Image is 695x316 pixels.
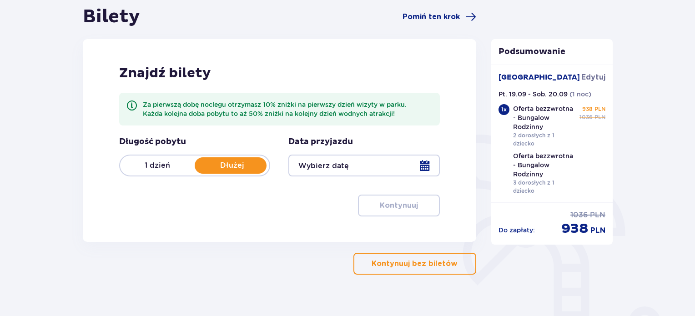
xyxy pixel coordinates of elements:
[499,226,535,235] p: Do zapłaty :
[195,161,269,171] p: Dłużej
[594,113,605,121] p: PLN
[499,90,568,99] p: Pt. 19.09 - Sob. 20.09
[83,5,140,28] h1: Bilety
[358,195,440,216] button: Kontynuuj
[513,151,576,179] p: Oferta bezzwrotna - Bungalow Rodzinny
[594,105,605,113] p: PLN
[380,201,418,211] p: Kontynuuj
[513,131,576,148] p: 2 dorosłych z 1 dziecko
[513,104,576,131] p: Oferta bezzwrotna - Bungalow Rodzinny
[590,226,605,236] p: PLN
[119,136,186,147] p: Długość pobytu
[499,72,580,82] p: [GEOGRAPHIC_DATA]
[372,259,458,269] p: Kontynuuj bez biletów
[403,11,476,22] a: Pomiń ten krok
[120,161,195,171] p: 1 dzień
[491,46,613,57] p: Podsumowanie
[570,210,588,220] p: 1036
[353,253,476,275] button: Kontynuuj bez biletów
[561,220,589,237] p: 938
[579,113,593,121] p: 1036
[119,65,440,82] h2: Znajdź bilety
[569,90,591,99] p: ( 1 noc )
[581,72,605,82] a: Edytuj
[582,105,593,113] p: 938
[590,210,605,220] p: PLN
[513,179,576,195] p: 3 dorosłych z 1 dziecko
[288,136,353,147] p: Data przyjazdu
[403,12,460,22] span: Pomiń ten krok
[499,104,509,115] div: 1 x
[143,100,433,118] div: Za pierwszą dobę noclegu otrzymasz 10% zniżki na pierwszy dzień wizyty w parku. Każda kolejna dob...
